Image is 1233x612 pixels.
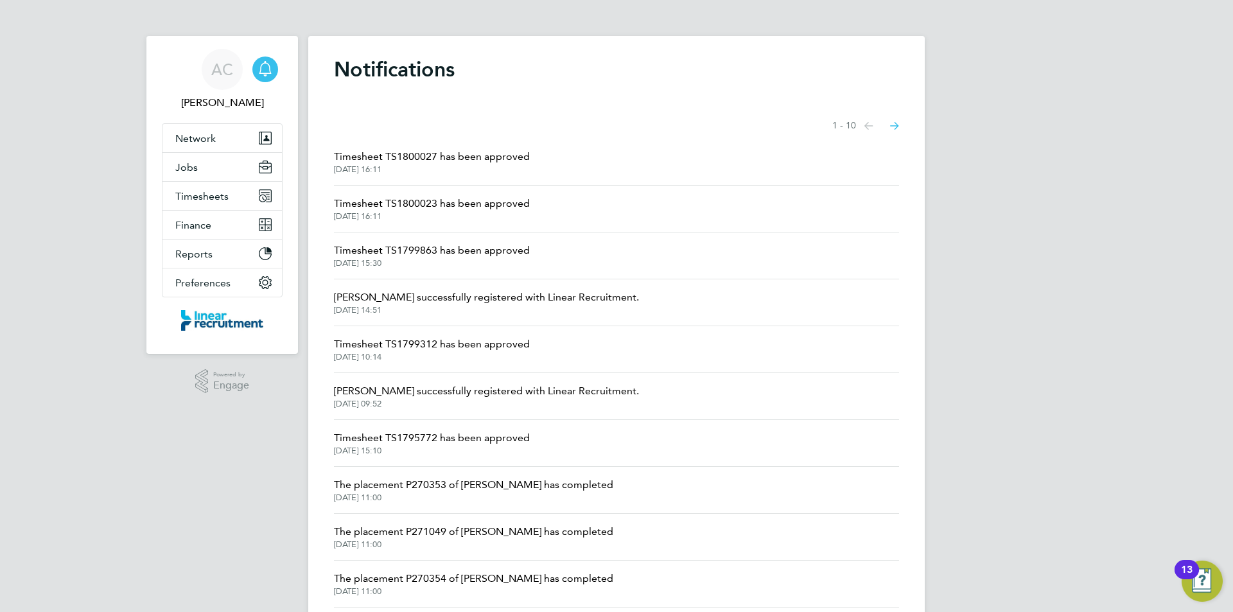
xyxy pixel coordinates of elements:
span: Reports [175,248,213,260]
a: [PERSON_NAME] successfully registered with Linear Recruitment.[DATE] 14:51 [334,290,639,315]
span: The placement P270354 of [PERSON_NAME] has completed [334,571,613,586]
span: The placement P270353 of [PERSON_NAME] has completed [334,477,613,493]
a: Timesheet TS1795772 has been approved[DATE] 15:10 [334,430,530,456]
span: Engage [213,380,249,391]
img: linearrecruitment-logo-retina.png [181,310,263,331]
span: AC [211,61,233,78]
a: Timesheet TS1800023 has been approved[DATE] 16:11 [334,196,530,222]
span: [DATE] 11:00 [334,586,613,597]
span: Timesheet TS1799312 has been approved [334,337,530,352]
a: The placement P270353 of [PERSON_NAME] has completed[DATE] 11:00 [334,477,613,503]
h1: Notifications [334,57,899,82]
span: Finance [175,219,211,231]
span: Network [175,132,216,144]
span: [DATE] 10:14 [334,352,530,362]
span: Powered by [213,369,249,380]
button: Reports [162,240,282,268]
a: [PERSON_NAME] successfully registered with Linear Recruitment.[DATE] 09:52 [334,383,639,409]
a: The placement P270354 of [PERSON_NAME] has completed[DATE] 11:00 [334,571,613,597]
a: Timesheet TS1799863 has been approved[DATE] 15:30 [334,243,530,268]
span: Anneliese Clifton [162,95,283,110]
span: Jobs [175,161,198,173]
a: Powered byEngage [195,369,250,394]
span: [DATE] 15:30 [334,258,530,268]
button: Jobs [162,153,282,181]
span: [DATE] 14:51 [334,305,639,315]
nav: Select page of notifications list [832,113,899,139]
span: [DATE] 11:00 [334,539,613,550]
span: [DATE] 16:11 [334,211,530,222]
span: [PERSON_NAME] successfully registered with Linear Recruitment. [334,383,639,399]
span: [DATE] 09:52 [334,399,639,409]
span: Timesheets [175,190,229,202]
span: [DATE] 11:00 [334,493,613,503]
span: [DATE] 16:11 [334,164,530,175]
span: Timesheet TS1795772 has been approved [334,430,530,446]
a: Timesheet TS1800027 has been approved[DATE] 16:11 [334,149,530,175]
a: AC[PERSON_NAME] [162,49,283,110]
span: The placement P271049 of [PERSON_NAME] has completed [334,524,613,539]
span: Preferences [175,277,231,289]
button: Network [162,124,282,152]
span: 1 - 10 [832,119,856,132]
span: [DATE] 15:10 [334,446,530,456]
button: Open Resource Center, 13 new notifications [1182,561,1223,602]
span: Timesheet TS1800027 has been approved [334,149,530,164]
a: Timesheet TS1799312 has been approved[DATE] 10:14 [334,337,530,362]
nav: Main navigation [146,36,298,354]
a: The placement P271049 of [PERSON_NAME] has completed[DATE] 11:00 [334,524,613,550]
span: Timesheet TS1800023 has been approved [334,196,530,211]
div: 13 [1181,570,1193,586]
span: [PERSON_NAME] successfully registered with Linear Recruitment. [334,290,639,305]
span: Timesheet TS1799863 has been approved [334,243,530,258]
button: Timesheets [162,182,282,210]
button: Preferences [162,268,282,297]
button: Finance [162,211,282,239]
a: Go to home page [162,310,283,331]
